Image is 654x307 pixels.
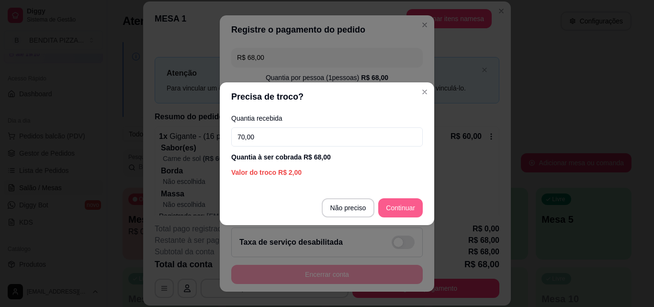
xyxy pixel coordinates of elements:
div: Valor do troco R$ 2,00 [231,168,423,177]
button: Close [417,84,432,100]
div: Quantia à ser cobrada R$ 68,00 [231,152,423,162]
header: Precisa de troco? [220,82,434,111]
label: Quantia recebida [231,115,423,122]
button: Continuar [378,198,423,217]
button: Não preciso [322,198,375,217]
